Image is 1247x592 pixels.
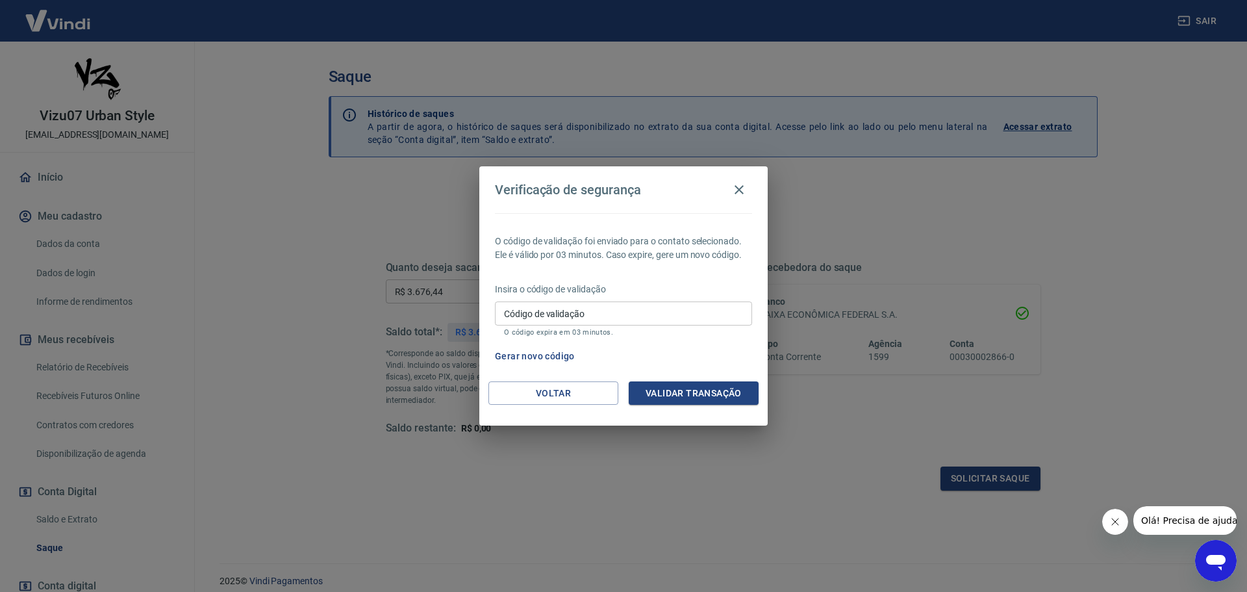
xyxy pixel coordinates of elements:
p: O código expira em 03 minutos. [504,328,743,337]
iframe: Botão para abrir a janela de mensagens [1195,540,1237,582]
button: Voltar [488,381,618,405]
span: Olá! Precisa de ajuda? [8,9,109,19]
iframe: Mensagem da empresa [1133,506,1237,535]
iframe: Fechar mensagem [1102,509,1128,535]
p: O código de validação foi enviado para o contato selecionado. Ele é válido por 03 minutos. Caso e... [495,235,752,262]
button: Gerar novo código [490,344,580,368]
p: Insira o código de validação [495,283,752,296]
button: Validar transação [629,381,759,405]
h4: Verificação de segurança [495,182,641,198]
